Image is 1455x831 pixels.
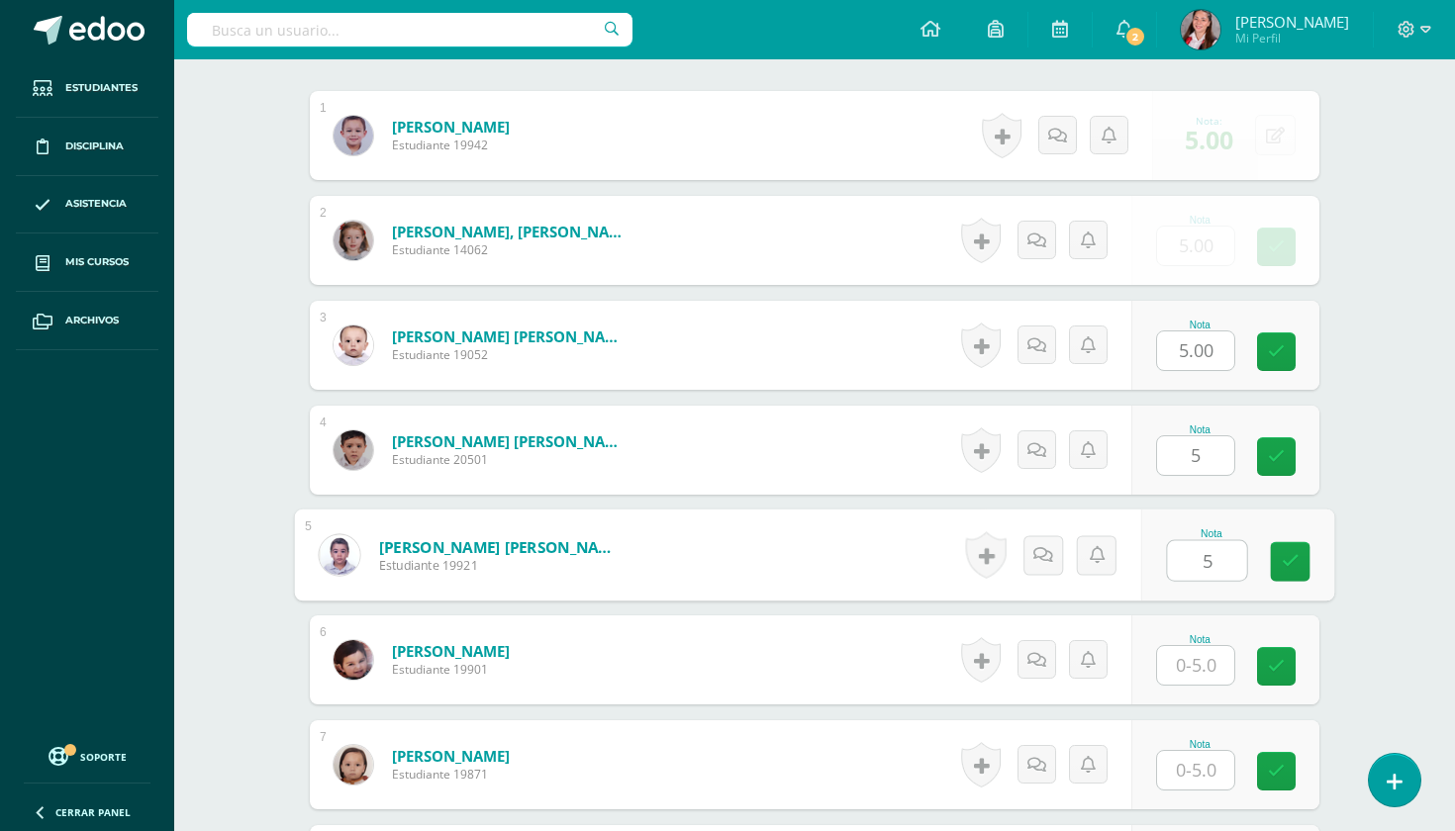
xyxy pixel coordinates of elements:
img: af8046300e371ffa7697ebd35e1495a9.png [334,745,373,785]
input: 0-5.0 [1157,646,1234,685]
img: 4565ae817cf5abe11a94cca39f24a488.png [334,640,373,680]
img: 339fdf3db8b90200ea9ca19001c8d44e.png [334,325,373,365]
span: Disciplina [65,138,124,154]
a: Mis cursos [16,233,158,292]
span: Archivos [65,313,119,328]
span: Estudiante 20501 [392,451,630,468]
a: [PERSON_NAME] [PERSON_NAME] [379,536,624,557]
input: 0-5.0 [1157,436,1234,475]
input: 0-5.0 [1157,331,1234,370]
img: e78350d076b02c2eed68a9498f6cb417.png [334,116,373,155]
a: [PERSON_NAME] [392,117,510,137]
a: Estudiantes [16,59,158,118]
div: Nota [1156,215,1243,226]
div: Nota: [1185,114,1233,128]
div: Nota [1156,739,1243,750]
img: 60ab573a57baddb77c39caa280cbd703.png [334,430,373,470]
span: Estudiante 19901 [392,661,510,678]
span: [PERSON_NAME] [1235,12,1349,32]
a: Soporte [24,742,150,769]
a: Asistencia [16,176,158,234]
input: 0-5.0 [1157,227,1234,265]
div: Nota [1167,528,1257,539]
div: Nota [1156,634,1243,645]
input: 0-5.0 [1157,751,1234,789]
span: Mi Perfil [1235,30,1349,46]
span: Estudiante 14062 [392,241,630,258]
input: 0-5.0 [1168,541,1247,581]
a: Archivos [16,292,158,350]
input: Busca un usuario... [187,13,632,46]
img: 4026efb2ec15fd7ac1183b986b28addd.png [319,534,359,575]
span: Estudiante 19921 [379,557,624,575]
span: 2 [1124,26,1146,47]
span: Soporte [80,750,127,764]
img: 689875158c654dd84cdd79ec7082736a.png [1181,10,1220,49]
div: Nota [1156,424,1243,435]
a: [PERSON_NAME] [PERSON_NAME] [392,326,630,346]
span: Estudiante 19871 [392,766,510,783]
span: Estudiante 19052 [392,346,630,363]
a: [PERSON_NAME] [392,641,510,661]
span: Cerrar panel [55,805,131,819]
a: Disciplina [16,118,158,176]
a: [PERSON_NAME], [PERSON_NAME] [392,222,630,241]
span: Estudiante 19942 [392,137,510,153]
a: [PERSON_NAME] [PERSON_NAME] [392,431,630,451]
div: Nota [1156,320,1243,330]
span: 5.00 [1185,123,1233,156]
a: [PERSON_NAME] [392,746,510,766]
img: ad3bbba536b370fb68d6f5568c41f1b1.png [334,221,373,260]
span: Estudiantes [65,80,138,96]
span: Asistencia [65,196,127,212]
span: Mis cursos [65,254,129,270]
